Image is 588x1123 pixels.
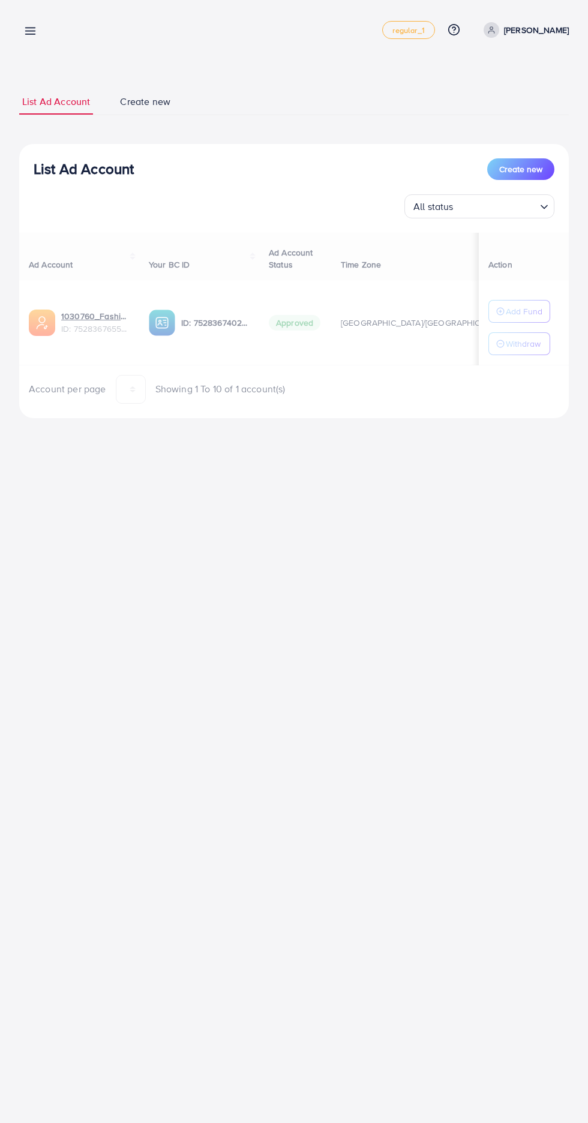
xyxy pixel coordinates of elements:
[479,22,569,38] a: [PERSON_NAME]
[120,95,170,109] span: Create new
[34,160,134,178] h3: List Ad Account
[382,21,434,39] a: regular_1
[487,158,554,180] button: Create new
[404,194,554,218] div: Search for option
[504,23,569,37] p: [PERSON_NAME]
[457,196,535,215] input: Search for option
[411,198,456,215] span: All status
[392,26,424,34] span: regular_1
[22,95,90,109] span: List Ad Account
[499,163,542,175] span: Create new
